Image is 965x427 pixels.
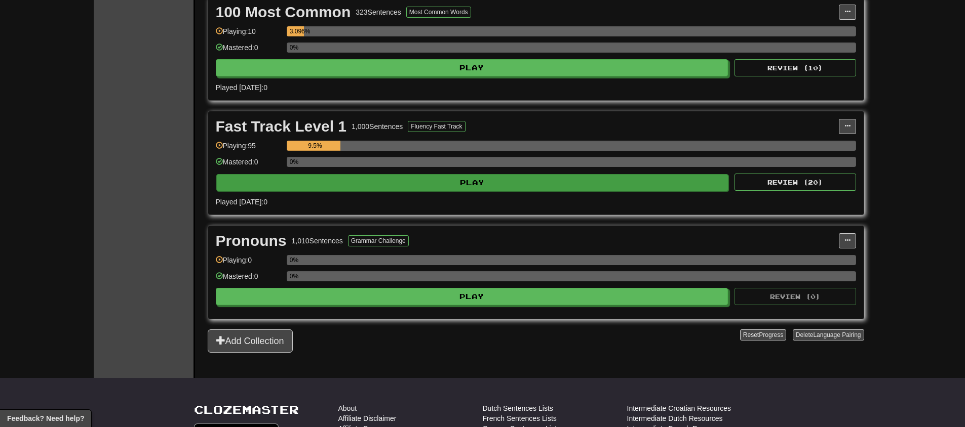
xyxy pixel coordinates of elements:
div: Playing: 10 [216,26,282,43]
a: Intermediate Croatian Resources [627,403,731,413]
button: Review (10) [735,59,856,76]
span: Played [DATE]: 0 [216,83,267,92]
a: Intermediate Dutch Resources [627,413,723,423]
span: Open feedback widget [7,413,84,423]
div: Mastered: 0 [216,42,282,59]
button: Fluency Fast Track [408,121,465,132]
button: Grammar Challenge [348,235,409,246]
div: 100 Most Common [216,5,351,20]
button: Play [216,288,728,305]
div: Playing: 95 [216,141,282,157]
div: 9.5% [290,141,341,151]
div: 1,000 Sentences [352,121,403,132]
div: Pronouns [216,233,287,248]
div: 1,010 Sentences [292,236,343,246]
span: Language Pairing [813,331,861,338]
div: Mastered: 0 [216,271,282,288]
button: Most Common Words [406,7,471,18]
button: Add Collection [208,329,293,353]
a: Clozemaster [194,403,299,416]
div: Playing: 0 [216,255,282,272]
button: ResetProgress [740,329,786,340]
a: French Sentences Lists [483,413,557,423]
a: About [338,403,357,413]
span: Played [DATE]: 0 [216,198,267,206]
button: Play [216,59,728,76]
a: Dutch Sentences Lists [483,403,553,413]
div: 3.096% [290,26,304,36]
button: Review (0) [735,288,856,305]
button: DeleteLanguage Pairing [793,329,864,340]
div: Fast Track Level 1 [216,119,347,134]
div: Mastered: 0 [216,157,282,174]
span: Progress [759,331,783,338]
button: Play [216,174,729,191]
button: Review (20) [735,174,856,191]
div: 323 Sentences [356,7,401,17]
a: Affiliate Disclaimer [338,413,397,423]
